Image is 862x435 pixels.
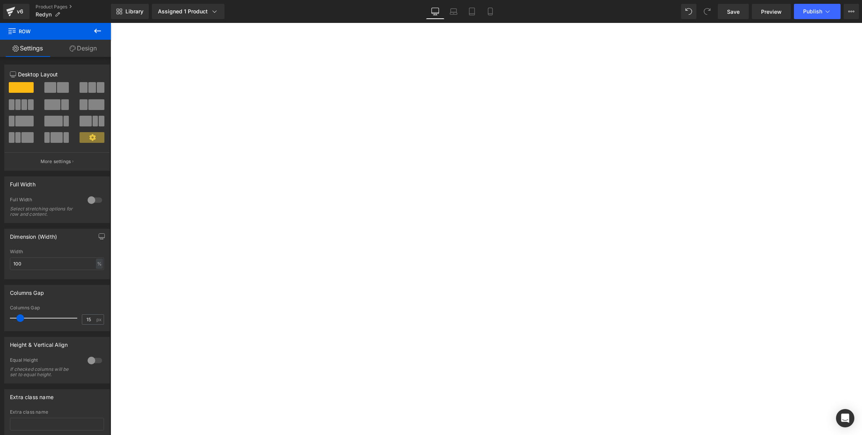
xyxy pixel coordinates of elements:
[96,259,103,269] div: %
[36,11,52,18] span: Redyn
[10,409,104,415] div: Extra class name
[10,70,104,78] p: Desktop Layout
[803,8,822,15] span: Publish
[111,4,149,19] a: New Library
[8,23,84,40] span: Row
[699,4,715,19] button: Redo
[426,4,444,19] a: Desktop
[836,409,854,427] div: Open Intercom Messenger
[10,337,68,348] div: Height & Vertical Align
[15,6,25,16] div: v6
[10,285,44,296] div: Columns Gap
[36,4,111,10] a: Product Pages
[5,152,109,170] button: More settings
[10,390,54,400] div: Extra class name
[10,357,80,365] div: Equal Height
[794,4,841,19] button: Publish
[681,4,696,19] button: Undo
[55,40,111,57] a: Design
[3,4,29,19] a: v6
[10,197,80,205] div: Full Width
[10,229,57,240] div: Dimension (Width)
[481,4,499,19] a: Mobile
[761,8,782,16] span: Preview
[158,8,218,15] div: Assigned 1 Product
[125,8,143,15] span: Library
[111,23,862,435] iframe: To enrich screen reader interactions, please activate Accessibility in Grammarly extension settings
[463,4,481,19] a: Tablet
[10,206,79,217] div: Select stretching options for row and content.
[10,177,36,188] div: Full Width
[752,4,791,19] a: Preview
[96,317,103,322] span: px
[444,4,463,19] a: Laptop
[727,8,740,16] span: Save
[10,367,79,377] div: If checked columns will be set to equal height.
[844,4,859,19] button: More
[10,305,104,310] div: Columns Gap
[10,257,104,270] input: auto
[10,249,104,254] div: Width
[41,158,71,165] p: More settings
